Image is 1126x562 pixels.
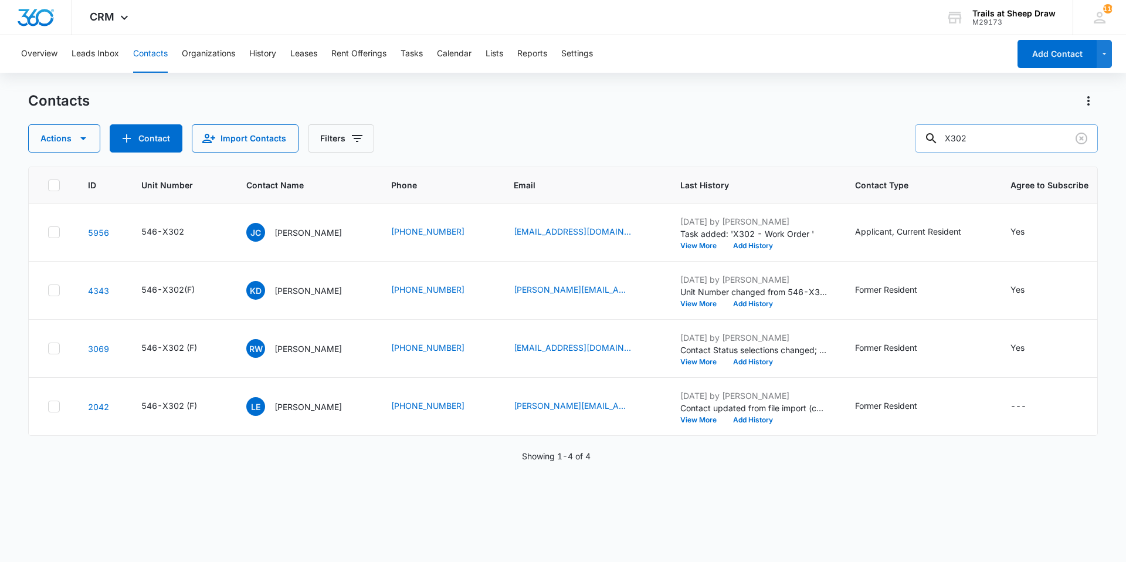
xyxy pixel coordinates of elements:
button: Add History [725,300,781,307]
p: Contact Status selections changed; Current Resident was removed and Former Resident was added. [680,344,827,356]
button: Reports [517,35,547,73]
div: Yes [1010,283,1025,296]
p: [DATE] by [PERSON_NAME] [680,215,827,228]
div: account id [972,18,1056,26]
span: LE [246,397,265,416]
span: Email [514,179,635,191]
button: View More [680,300,725,307]
button: Calendar [437,35,472,73]
a: [PERSON_NAME][EMAIL_ADDRESS][DOMAIN_NAME] [514,400,631,412]
button: Lists [486,35,503,73]
button: Actions [28,124,100,153]
div: Phone - (970) 502-1700 - Select to Edit Field [391,400,486,414]
div: 546-X302 (F) [141,400,197,412]
span: Last History [680,179,810,191]
div: Agree to Subscribe - Yes - Select to Edit Field [1010,283,1046,297]
h1: Contacts [28,92,90,110]
div: Contact Type - Former Resident - Select to Edit Field [855,341,938,356]
div: Yes [1010,341,1025,354]
button: Import Contacts [192,124,299,153]
div: Phone - (970) 313-6317 - Select to Edit Field [391,283,486,297]
a: [PERSON_NAME][EMAIL_ADDRESS][DOMAIN_NAME] [514,283,631,296]
button: Settings [561,35,593,73]
button: View More [680,358,725,365]
p: [PERSON_NAME] [274,285,342,297]
a: Navigate to contact details page for Linda Espinosa [88,402,109,412]
input: Search Contacts [915,124,1098,153]
div: Email - LINDA.ESPINOSA66@YAHOO.COM - Select to Edit Field [514,400,652,414]
p: [DATE] by [PERSON_NAME] [680,390,827,402]
span: CRM [90,11,114,23]
a: [PHONE_NUMBER] [391,341,464,354]
div: Agree to Subscribe - Yes - Select to Edit Field [1010,341,1046,356]
span: 110 [1103,4,1113,13]
div: Unit Number - 546-X302 (F) - Select to Edit Field [141,341,218,356]
div: Contact Name - Ron Woolworth Jr - Select to Edit Field [246,339,363,358]
button: View More [680,242,725,249]
button: Overview [21,35,57,73]
div: Former Resident [855,341,917,354]
div: Unit Number - 546-X302(F) - Select to Edit Field [141,283,216,297]
div: Former Resident [855,283,917,296]
div: Unit Number - 546-X302 - Select to Edit Field [141,225,205,239]
div: 546-X302 [141,225,184,238]
div: --- [1010,400,1026,414]
div: Contact Name - Linda Espinosa - Select to Edit Field [246,397,363,416]
div: Agree to Subscribe - - Select to Edit Field [1010,400,1047,414]
button: Organizations [182,35,235,73]
p: Showing 1-4 of 4 [522,450,591,462]
button: Leads Inbox [72,35,119,73]
a: [PHONE_NUMBER] [391,283,464,296]
button: Add History [725,242,781,249]
div: Contact Type - Applicant, Current Resident - Select to Edit Field [855,225,982,239]
span: RW [246,339,265,358]
p: [DATE] by [PERSON_NAME] [680,331,827,344]
button: Filters [308,124,374,153]
p: Contact updated from file import (contacts-20231023195256.csv): -- [680,402,827,414]
button: Actions [1079,92,1098,110]
button: History [249,35,276,73]
p: [DATE] by [PERSON_NAME] [680,273,827,286]
div: Phone - (410) 474-6574 - Select to Edit Field [391,225,486,239]
div: Contact Name - Keith Decker - Select to Edit Field [246,281,363,300]
p: Unit Number changed from 546-X302 to 546-X302(F). [680,286,827,298]
div: Yes [1010,225,1025,238]
div: Phone - (303) 919-4494 - Select to Edit Field [391,341,486,356]
span: ID [88,179,96,191]
span: Agree to Subscribe [1010,179,1088,191]
a: [EMAIL_ADDRESS][DOMAIN_NAME] [514,225,631,238]
div: Email - rawooly@yahoo.com - Select to Edit Field [514,341,652,356]
button: View More [680,417,725,424]
div: Email - Keith.decker1990@gmail.com - Select to Edit Field [514,283,652,297]
a: Navigate to contact details page for Keith Decker [88,286,109,296]
a: [PHONE_NUMBER] [391,225,464,238]
div: Former Resident [855,400,917,412]
span: Contact Name [246,179,346,191]
div: account name [972,9,1056,18]
p: Task added: 'X302 - Work Order ' [680,228,827,240]
div: 546-X302(F) [141,283,195,296]
button: Leases [290,35,317,73]
button: Tasks [401,35,423,73]
p: [PERSON_NAME] [274,401,342,413]
button: Rent Offerings [331,35,386,73]
div: Contact Type - Former Resident - Select to Edit Field [855,283,938,297]
button: Add History [725,417,781,424]
span: Unit Number [141,179,218,191]
span: Contact Type [855,179,965,191]
a: [PHONE_NUMBER] [391,400,464,412]
span: JC [246,223,265,242]
div: 546-X302 (F) [141,341,197,354]
div: Agree to Subscribe - Yes - Select to Edit Field [1010,225,1046,239]
button: Add Contact [1018,40,1097,68]
button: Contacts [133,35,168,73]
p: [PERSON_NAME] [274,226,342,239]
span: Phone [391,179,469,191]
div: notifications count [1103,4,1113,13]
div: Contact Type - Former Resident - Select to Edit Field [855,400,938,414]
a: [EMAIL_ADDRESS][DOMAIN_NAME] [514,341,631,354]
span: KD [246,281,265,300]
a: Navigate to contact details page for Jordaan Crawford [88,228,109,238]
p: [PERSON_NAME] [274,343,342,355]
button: Add History [725,358,781,365]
